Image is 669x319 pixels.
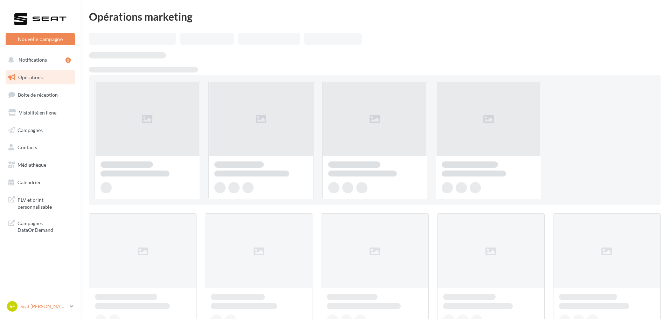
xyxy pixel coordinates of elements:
[4,175,76,190] a: Calendrier
[18,74,43,80] span: Opérations
[65,57,71,63] div: 3
[4,158,76,172] a: Médiathèque
[18,144,37,150] span: Contacts
[18,92,58,98] span: Boîte de réception
[18,195,72,210] span: PLV et print personnalisable
[6,300,75,313] a: SF Seat [PERSON_NAME]
[20,303,67,310] p: Seat [PERSON_NAME]
[89,11,661,22] div: Opérations marketing
[19,57,47,63] span: Notifications
[18,127,43,133] span: Campagnes
[4,53,74,67] button: Notifications 3
[18,219,72,234] span: Campagnes DataOnDemand
[4,105,76,120] a: Visibilité en ligne
[4,216,76,236] a: Campagnes DataOnDemand
[4,192,76,213] a: PLV et print personnalisable
[4,140,76,155] a: Contacts
[6,33,75,45] button: Nouvelle campagne
[4,87,76,102] a: Boîte de réception
[19,110,56,116] span: Visibilité en ligne
[18,162,46,168] span: Médiathèque
[4,123,76,138] a: Campagnes
[18,179,41,185] span: Calendrier
[9,303,15,310] span: SF
[4,70,76,85] a: Opérations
